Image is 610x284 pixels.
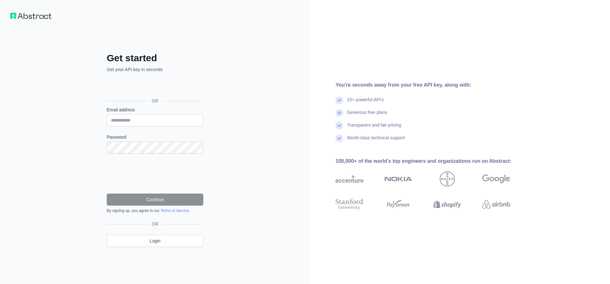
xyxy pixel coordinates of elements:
iframe: reCAPTCHA [107,161,203,186]
iframe: Sign in with Google Button [104,80,205,94]
a: Terms of Service [160,208,189,213]
div: You're seconds away from your free API key, along with: [335,81,531,89]
label: Password [107,134,203,140]
p: Get your API key in seconds [107,66,203,73]
label: Email address [107,107,203,113]
img: bayer [440,171,455,187]
img: stanford university [335,197,363,211]
img: Workflow [10,13,51,19]
img: check mark [335,109,343,117]
img: check mark [335,135,343,142]
a: Login [107,235,203,247]
div: 100,000+ of the world's top engineers and organizations run on Abstract: [335,157,531,165]
button: Continue [107,194,203,206]
div: World-class technical support [347,135,405,147]
h2: Get started [107,52,203,64]
img: google [482,171,510,187]
div: Generous free plans [347,109,387,122]
img: nokia [384,171,412,187]
div: By signing up, you agree to our . [107,208,203,213]
img: payoneer [384,197,412,211]
img: shopify [433,197,461,211]
span: OR [149,221,161,227]
img: check mark [335,122,343,129]
img: accenture [335,171,363,187]
div: Transparent and fair pricing [347,122,401,135]
span: OR [147,98,164,104]
img: airbnb [482,197,510,211]
img: check mark [335,96,343,104]
div: 15+ powerful API's [347,96,384,109]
